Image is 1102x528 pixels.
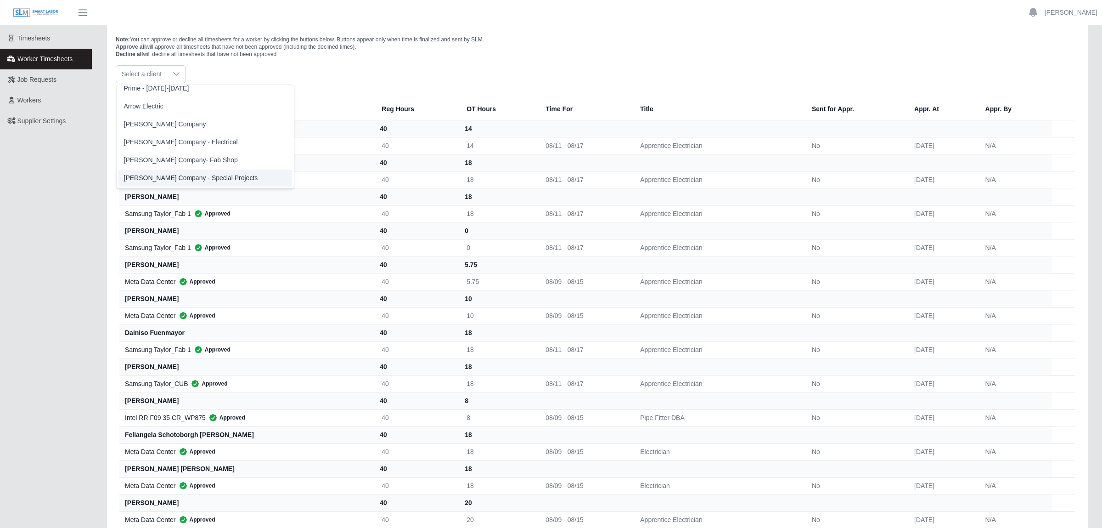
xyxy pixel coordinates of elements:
td: Electrician [633,443,804,460]
td: 40 [374,477,459,494]
span: Arrow Electric [124,102,163,111]
th: 40 [374,222,459,239]
td: Apprentice Electrician [633,341,804,358]
li: Lee Company [118,116,292,133]
span: Approved [191,209,231,218]
td: No [804,409,907,426]
th: Sent for Appr. [804,98,907,120]
span: Approved [176,311,215,320]
th: Appr. By [978,98,1052,120]
td: N/A [978,273,1052,290]
td: 40 [374,341,459,358]
span: Supplier Settings [17,117,66,125]
th: 18 [459,426,538,443]
th: 18 [459,324,538,341]
li: Prime - Saturday-Friday [118,80,292,97]
td: No [804,375,907,392]
th: 40 [374,426,459,443]
span: Approved [188,379,227,388]
th: 40 [374,460,459,477]
td: [DATE] [907,239,978,256]
td: 18 [459,375,538,392]
td: 18 [459,477,538,494]
span: Approve all [116,44,146,50]
span: [PERSON_NAME] Company - Electrical [124,137,238,147]
td: 14 [459,137,538,154]
td: 08/09 - 08/15 [538,307,633,324]
td: [DATE] [907,307,978,324]
span: Job Requests [17,76,57,83]
td: No [804,477,907,494]
td: N/A [978,171,1052,188]
th: [PERSON_NAME] [119,188,374,205]
span: [PERSON_NAME] Company [124,119,206,129]
td: N/A [978,239,1052,256]
td: N/A [978,477,1052,494]
th: Reg Hours [374,98,459,120]
td: N/A [978,205,1052,222]
td: N/A [978,443,1052,460]
div: Samsung Taylor_CUB [125,379,367,388]
th: [PERSON_NAME] [119,256,374,273]
th: [PERSON_NAME] [119,392,374,409]
td: [DATE] [907,443,978,460]
td: 40 [374,171,459,188]
td: 08/09 - 08/15 [538,443,633,460]
td: 08/11 - 08/17 [538,341,633,358]
th: 40 [374,494,459,511]
td: 08/09 - 08/15 [538,409,633,426]
td: No [804,239,907,256]
th: 5.75 [459,256,538,273]
td: [DATE] [907,477,978,494]
div: Samsung Taylor_Fab 1 [125,243,367,252]
td: Electrician [633,477,804,494]
td: [DATE] [907,375,978,392]
th: 40 [374,154,459,171]
td: 08/09 - 08/15 [538,511,633,528]
th: 18 [459,188,538,205]
td: 08/11 - 08/17 [538,375,633,392]
div: Samsung Taylor_Fab 1 [125,345,367,354]
p: You can approve or decline all timesheets for a worker by clicking the buttons below. Buttons app... [116,36,1079,58]
td: Apprentice Electrician [633,273,804,290]
span: Approved [176,447,215,456]
div: Meta Data Center [125,447,367,456]
td: 10 [459,307,538,324]
th: 18 [459,460,538,477]
span: [PERSON_NAME] Company - Special Projects [124,173,258,183]
th: Time For [538,98,633,120]
td: N/A [978,137,1052,154]
th: Title [633,98,804,120]
th: [PERSON_NAME] [119,290,374,307]
th: [PERSON_NAME] [119,358,374,375]
span: Approved [191,243,231,252]
td: Apprentice Electrician [633,239,804,256]
th: feliangela schotoborgh [PERSON_NAME] [119,426,374,443]
td: Apprentice Electrician [633,375,804,392]
td: 8 [459,409,538,426]
td: 08/11 - 08/17 [538,137,633,154]
td: 5.75 [459,273,538,290]
span: Approved [206,413,245,422]
th: 40 [374,392,459,409]
td: [DATE] [907,205,978,222]
td: Pipe Fitter DBA [633,409,804,426]
th: 18 [459,358,538,375]
span: Approved [191,345,231,354]
td: No [804,171,907,188]
td: Apprentice Electrician [633,205,804,222]
th: 10 [459,290,538,307]
div: Intel RR F09 35 CR_WP875 [125,413,367,422]
th: 18 [459,154,538,171]
td: 08/09 - 08/15 [538,273,633,290]
span: Approved [176,481,215,490]
li: Lee Company - Special Projects [118,170,292,187]
td: 40 [374,409,459,426]
td: 08/11 - 08/17 [538,171,633,188]
td: No [804,307,907,324]
td: N/A [978,341,1052,358]
td: N/A [978,375,1052,392]
span: Prime - [DATE]-[DATE] [124,84,189,93]
td: 40 [374,443,459,460]
td: No [804,137,907,154]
